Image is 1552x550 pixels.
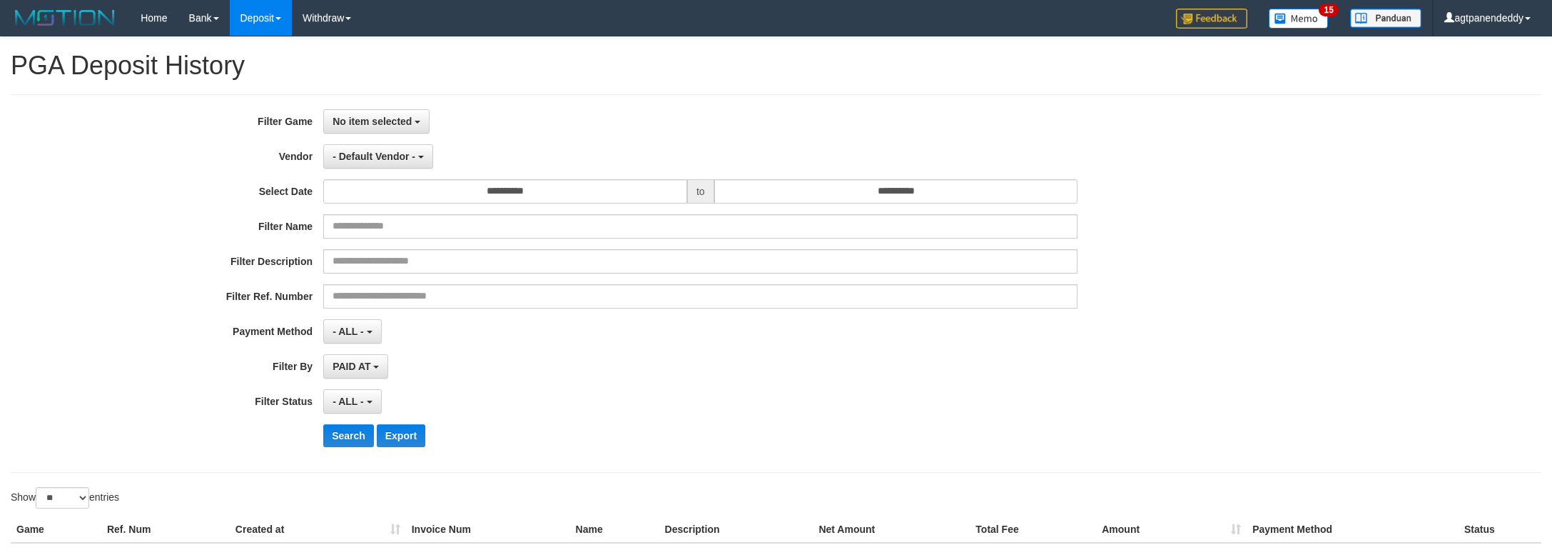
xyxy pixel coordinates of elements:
[11,516,101,543] th: Game
[323,424,374,447] button: Search
[323,389,381,414] button: - ALL -
[11,51,1541,80] h1: PGA Deposit History
[1319,4,1338,16] span: 15
[333,326,364,337] span: - ALL -
[813,516,970,543] th: Net Amount
[1176,9,1247,29] img: Feedback.jpg
[970,516,1096,543] th: Total Fee
[333,116,412,127] span: No item selected
[406,516,570,543] th: Invoice Num
[230,516,406,543] th: Created at
[1269,9,1329,29] img: Button%20Memo.svg
[323,354,388,379] button: PAID AT
[333,361,370,372] span: PAID AT
[11,7,119,29] img: MOTION_logo.png
[101,516,230,543] th: Ref. Num
[323,144,433,169] button: - Default Vendor -
[570,516,659,543] th: Name
[333,396,364,407] span: - ALL -
[377,424,425,447] button: Export
[323,319,381,344] button: - ALL -
[11,487,119,509] label: Show entries
[323,109,430,134] button: No item selected
[1247,516,1459,543] th: Payment Method
[1459,516,1541,543] th: Status
[659,516,813,543] th: Description
[687,179,714,204] span: to
[1096,516,1247,543] th: Amount
[1350,9,1421,28] img: panduan.png
[36,487,89,509] select: Showentries
[333,151,415,162] span: - Default Vendor -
